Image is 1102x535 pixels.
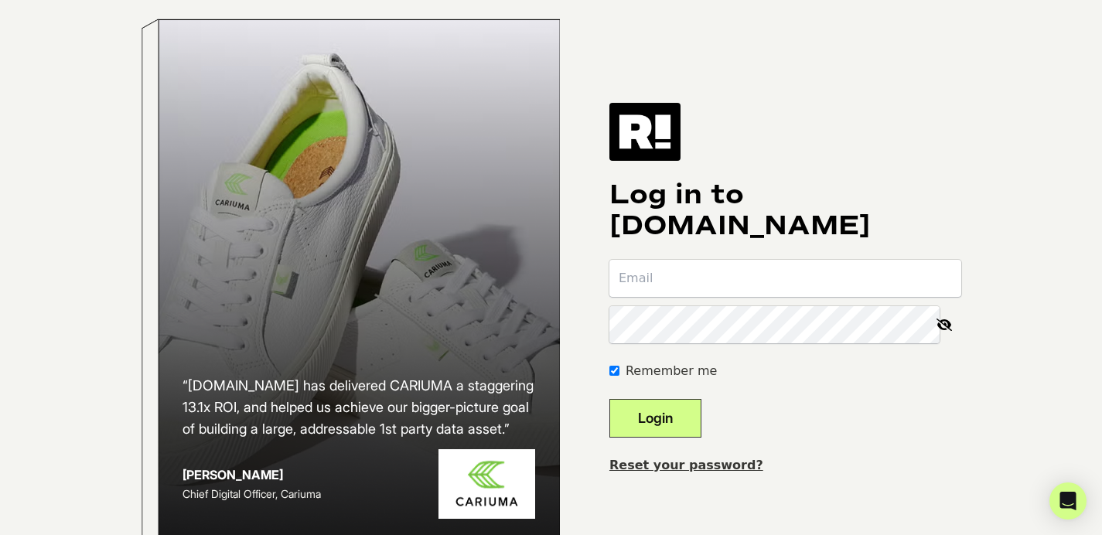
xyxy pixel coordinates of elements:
input: Email [609,260,961,297]
button: Login [609,399,701,438]
h1: Log in to [DOMAIN_NAME] [609,179,961,241]
img: Cariuma [438,449,535,520]
strong: [PERSON_NAME] [183,467,283,482]
h2: “[DOMAIN_NAME] has delivered CARIUMA a staggering 13.1x ROI, and helped us achieve our bigger-pic... [183,375,535,440]
div: Open Intercom Messenger [1049,482,1087,520]
a: Reset your password? [609,458,763,472]
img: Retention.com [609,103,681,160]
span: Chief Digital Officer, Cariuma [183,487,321,500]
label: Remember me [626,362,717,380]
